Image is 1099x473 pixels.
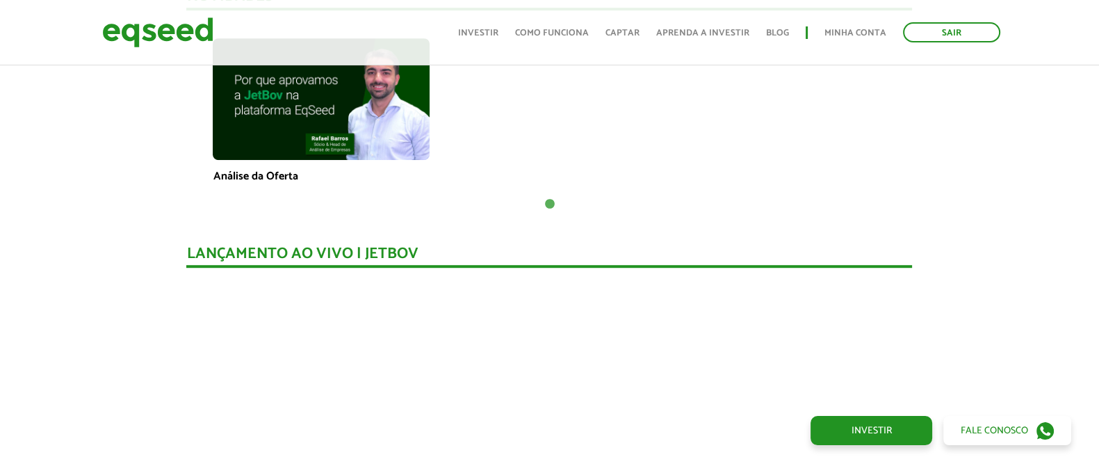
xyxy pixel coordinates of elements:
[766,29,789,38] a: Blog
[515,29,589,38] a: Como funciona
[824,29,886,38] a: Minha conta
[605,29,640,38] a: Captar
[102,14,213,51] img: EqSeed
[458,29,498,38] a: Investir
[213,38,430,161] img: maxresdefault.jpg
[542,198,556,211] button: 1 of 1
[656,29,749,38] a: Aprenda a investir
[186,246,912,268] div: Lançamento ao vivo | JetBov
[943,416,1071,445] a: Fale conosco
[213,170,430,183] p: Análise da Oferta
[903,22,1000,42] a: Sair
[811,416,932,445] a: Investir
